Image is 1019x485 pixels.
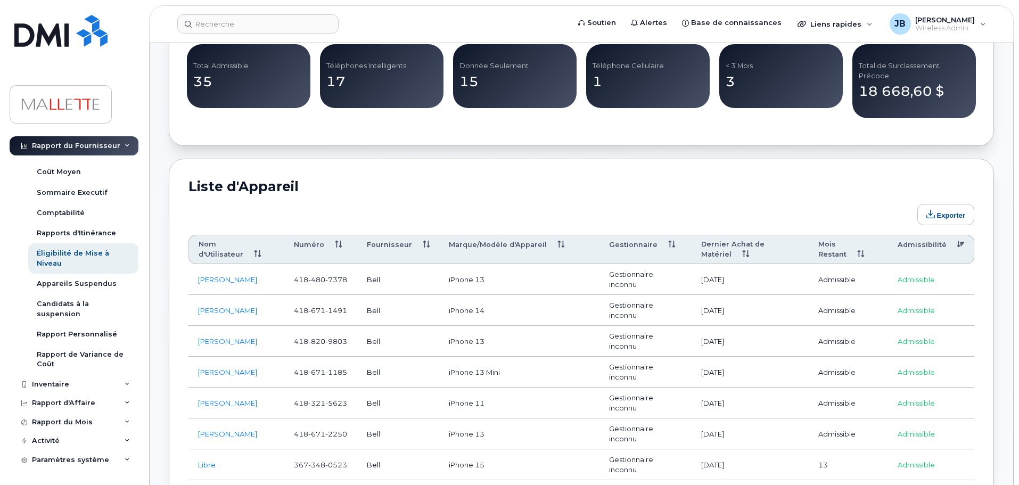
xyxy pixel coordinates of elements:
[325,337,347,346] span: 9803
[459,61,570,71] p: Donnée Seulement
[198,275,257,284] a: [PERSON_NAME]
[294,368,347,376] span: 418
[593,72,703,92] p: 1
[325,306,347,315] span: 1491
[726,61,836,71] p: < 3 Mois
[198,430,257,438] a: [PERSON_NAME]
[294,337,347,346] span: 418
[599,418,692,449] td: Gestionnaire inconnu
[357,388,439,418] td: Bell
[809,235,888,265] th: Mois Restant: activer pour trier la colonne par ordre croissant
[294,461,347,469] span: 367
[308,461,325,469] span: 348
[193,72,304,92] p: 35
[193,61,304,71] p: Total Admissible
[809,264,888,295] td: Admissible
[691,18,782,28] span: Base de connaissances
[790,13,880,35] div: Liens rapides
[308,306,325,315] span: 671
[294,399,347,407] span: 418
[888,388,974,418] td: Admissible
[439,388,600,418] td: iPhone 11
[599,295,692,326] td: Gestionnaire inconnu
[882,13,993,35] div: Jérôme Bouchard Dallaire
[188,178,974,194] h2: Liste d'Appareil
[810,20,861,28] span: Liens rapides
[357,264,439,295] td: Bell
[439,418,600,449] td: iPhone 13
[809,295,888,326] td: Admissible
[894,18,906,30] span: JB
[692,326,809,357] td: [DATE]
[888,357,974,388] td: Admissible
[692,357,809,388] td: [DATE]
[198,461,219,469] a: Libre .
[459,72,570,92] p: 15
[357,418,439,449] td: Bell
[599,326,692,357] td: Gestionnaire inconnu
[675,12,789,34] a: Base de connaissances
[692,235,809,265] th: Dernier Achat de Matériel: activer pour trier la colonne par ordre croissant
[809,449,888,480] td: 13
[294,275,347,284] span: 418
[308,399,325,407] span: 321
[859,82,969,101] p: 18 668,60 $
[888,449,974,480] td: Admissible
[599,264,692,295] td: Gestionnaire inconnu
[357,235,439,265] th: Fournisseur: activer pour trier la colonne par ordre croissant
[357,326,439,357] td: Bell
[888,418,974,449] td: Admissible
[888,235,974,265] th: Admissibilité: activer pour trier la colonne par ordre croissant
[308,368,325,376] span: 671
[198,337,257,346] a: [PERSON_NAME]
[308,337,325,346] span: 820
[623,12,675,34] a: Alertes
[917,204,974,225] button: Exporter
[308,430,325,438] span: 671
[726,72,836,92] p: 3
[357,449,439,480] td: Bell
[915,15,975,24] span: [PERSON_NAME]
[294,306,347,315] span: 418
[439,235,600,265] th: Marque/Modèle d'Appareil: activer pour trier la colonne par ordre croissant
[692,295,809,326] td: [DATE]
[439,449,600,480] td: iPhone 15
[809,418,888,449] td: Admissible
[308,275,325,284] span: 480
[599,235,692,265] th: Gestionnaire: activer pour trier la colonne par ordre croissant
[593,61,703,71] p: Téléphone Cellulaire
[599,357,692,388] td: Gestionnaire inconnu
[325,368,347,376] span: 1185
[692,449,809,480] td: [DATE]
[198,368,257,376] a: [PERSON_NAME]
[325,275,347,284] span: 7378
[888,326,974,357] td: Admissible
[326,61,437,71] p: Téléphones Intelligents
[325,430,347,438] span: 2250
[188,235,284,265] th: Nom d'Utilisateur: activer pour trier la colonne par ordre croissant
[294,430,347,438] span: 418
[439,357,600,388] td: iPhone 13 Mini
[587,18,616,28] span: Soutien
[198,399,257,407] a: [PERSON_NAME]
[599,388,692,418] td: Gestionnaire inconnu
[809,357,888,388] td: Admissible
[439,295,600,326] td: iPhone 14
[692,388,809,418] td: [DATE]
[325,461,347,469] span: 0523
[915,24,975,32] span: Wireless Admin
[439,264,600,295] td: iPhone 13
[325,399,347,407] span: 5623
[692,264,809,295] td: [DATE]
[439,326,600,357] td: iPhone 13
[692,418,809,449] td: [DATE]
[599,449,692,480] td: Gestionnaire inconnu
[888,295,974,326] td: Admissible
[571,12,623,34] a: Soutien
[284,235,357,265] th: Numéro: activer pour trier la colonne par ordre croissant
[357,357,439,388] td: Bell
[198,306,257,315] a: [PERSON_NAME]
[888,264,974,295] td: Admissible
[640,18,667,28] span: Alertes
[859,61,969,81] p: Total de Surclassement Précoce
